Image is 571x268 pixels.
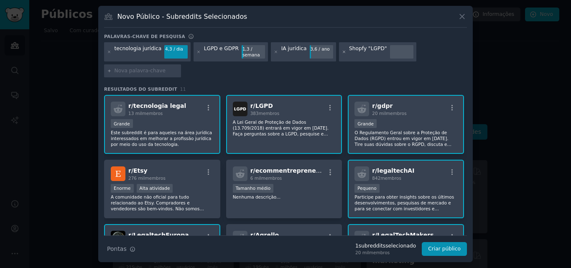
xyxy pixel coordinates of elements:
font: 842 [372,176,380,181]
font: 276 mil [128,176,145,181]
font: 1 [355,243,359,249]
font: legaltechAI [377,167,414,174]
font: Participe para obter insights sobre os últimos desenvolvimentos, pesquisas de mercado e para se c... [354,194,454,217]
font: LGPD [255,102,273,109]
font: membros [380,176,401,181]
font: subreddit [359,243,383,249]
font: 20 mil [372,111,386,116]
font: 3,6 / ano [310,46,329,51]
font: Shopfy "LGPD" [349,46,387,51]
font: r/ [128,232,133,238]
font: 1,3 / semana [242,46,260,57]
font: 11 [180,87,186,92]
button: Criar público [422,242,467,256]
font: r/ [250,232,255,238]
font: r/ [372,167,377,174]
font: r/ [128,167,133,174]
font: Grande [357,121,374,126]
font: Etsy [133,167,148,174]
font: membros [145,176,166,181]
font: Pequeno [357,186,376,191]
font: A Lei Geral de Proteção de Dados (13.709/2018) entrará em vigor em [DATE]. Faça perguntas sobre a... [233,120,334,154]
font: IA jurídica [281,46,307,51]
font: 383 [250,111,259,116]
font: gdpr [377,102,393,109]
font: LegalTechMakers [377,232,433,238]
font: 4,3 / dia [165,46,183,51]
font: 13 mil [128,111,142,116]
font: membros [261,176,282,181]
font: Tamanho médio [236,186,271,191]
button: Pontas [104,242,138,256]
font: Novo Público - Subreddits Selecionados [117,13,247,20]
font: Pontas [107,245,127,252]
font: tecnologia legal [133,102,186,109]
font: Enorme [114,186,131,191]
font: r/ [250,167,255,174]
img: LGPD [233,102,247,116]
font: membros [142,111,163,116]
font: O Regulamento Geral sobre a Proteção de Dados (RGPD) entrou em vigor em [DATE]. Tire suas dúvidas... [354,130,454,182]
font: membros [369,250,390,255]
font: Agrello [255,232,279,238]
font: 20 mil [355,250,369,255]
font: Criar público [428,246,461,252]
img: LegaltechEuropa [111,231,125,245]
font: ecommentrepreneurs [255,167,326,174]
font: Este subreddit é para aqueles na área jurídica interessados ​​em melhorar a profissão jurídica po... [111,130,212,147]
font: Nenhuma descrição... [233,194,280,199]
font: Resultados do Subreddit [104,87,177,92]
font: Grande [114,121,130,126]
font: A comunidade não oficial para tudo relacionado ao Etsy. Compradores e vendedores são bem-vindos. ... [111,194,204,223]
font: r/ [250,102,255,109]
font: s [383,243,385,249]
font: r/ [128,102,133,109]
font: LegaltechEuropa [133,232,189,238]
font: Palavras-chave de pesquisa [104,34,185,39]
input: Nova palavra-chave [115,67,178,75]
font: 6 mil [250,176,261,181]
font: Alta atividade [140,186,170,191]
font: r/ [372,102,377,109]
font: membros [386,111,407,116]
font: LGPD e GDPR [204,46,239,51]
img: Etsy [111,166,125,181]
font: membros [259,111,280,116]
font: tecnologia jurídica [115,46,162,51]
font: r/ [372,232,377,238]
font: selecionado [385,243,416,249]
